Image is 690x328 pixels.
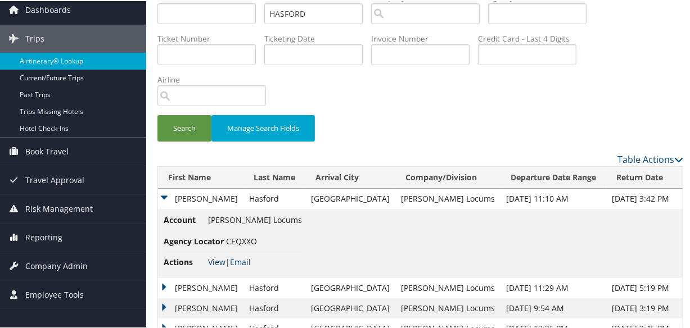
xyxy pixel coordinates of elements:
td: [DATE] 3:19 PM [606,297,683,317]
td: [GEOGRAPHIC_DATA] [305,188,395,208]
span: Employee Tools [25,280,84,308]
label: Credit Card - Last 4 Digits [478,32,585,43]
th: First Name: activate to sort column ascending [158,166,243,188]
span: Account [164,213,206,225]
td: [PERSON_NAME] [158,297,243,317]
td: [DATE] 11:10 AM [500,188,606,208]
th: Last Name: activate to sort column ascending [243,166,305,188]
th: Departure Date Range: activate to sort column ascending [500,166,606,188]
span: Actions [164,255,206,267]
th: Return Date: activate to sort column ascending [606,166,683,188]
a: Table Actions [617,152,683,165]
a: View [208,256,226,266]
td: [DATE] 3:42 PM [606,188,683,208]
button: Search [157,114,211,140]
span: | [208,256,251,266]
td: [PERSON_NAME] [158,188,243,208]
span: CEQXXO [226,235,257,245]
label: Ticket Number [157,32,264,43]
td: [GEOGRAPHIC_DATA] [305,277,395,297]
td: Hasford [243,297,305,317]
th: Arrival City: activate to sort column ascending [305,166,395,188]
th: Company/Division [395,166,500,188]
td: [DATE] 5:19 PM [606,277,683,297]
button: Manage Search Fields [211,114,315,140]
span: Travel Approval [25,165,84,193]
span: Trips [25,24,44,52]
span: Company Admin [25,251,88,279]
td: Hasford [243,277,305,297]
td: [PERSON_NAME] Locums [395,277,500,297]
td: [DATE] 9:54 AM [500,297,606,317]
span: Agency Locator [164,234,224,247]
td: [DATE] 11:29 AM [500,277,606,297]
span: Risk Management [25,194,93,222]
span: Reporting [25,222,62,250]
td: Hasford [243,188,305,208]
label: Airline [157,73,274,84]
span: Book Travel [25,136,69,165]
span: [PERSON_NAME] Locums [208,213,302,224]
td: [PERSON_NAME] Locums [395,297,500,317]
a: Email [230,256,251,266]
label: Invoice Number [371,32,478,43]
td: [PERSON_NAME] [158,277,243,297]
label: Ticketing Date [264,32,371,43]
td: [PERSON_NAME] Locums [395,188,500,208]
td: [GEOGRAPHIC_DATA] [305,297,395,317]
